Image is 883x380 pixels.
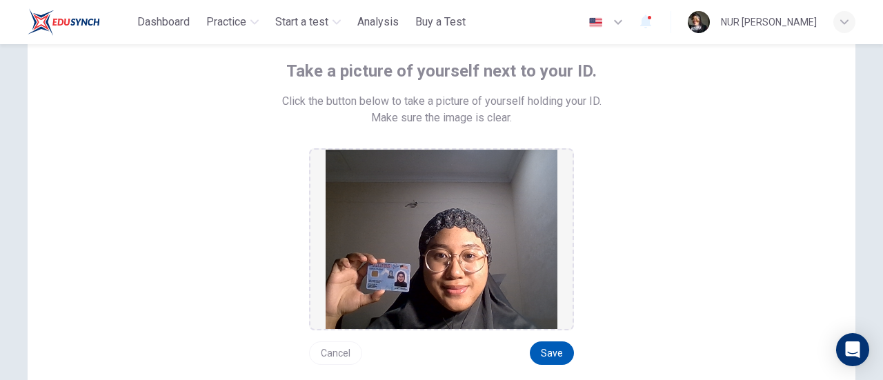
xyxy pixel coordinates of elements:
[270,10,346,34] button: Start a test
[201,10,264,34] button: Practice
[137,14,190,30] span: Dashboard
[371,110,512,126] span: Make sure the image is clear.
[357,14,399,30] span: Analysis
[352,10,404,34] button: Analysis
[28,8,132,36] a: ELTC logo
[836,333,869,366] div: Open Intercom Messenger
[206,14,246,30] span: Practice
[410,10,471,34] button: Buy a Test
[530,341,574,365] button: Save
[28,8,100,36] img: ELTC logo
[415,14,466,30] span: Buy a Test
[587,17,604,28] img: en
[282,93,602,110] span: Click the button below to take a picture of yourself holding your ID.
[326,150,557,329] img: preview screemshot
[275,14,328,30] span: Start a test
[286,60,597,82] span: Take a picture of yourself next to your ID.
[309,341,362,365] button: Cancel
[721,14,817,30] div: NUR [PERSON_NAME]
[132,10,195,34] button: Dashboard
[688,11,710,33] img: Profile picture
